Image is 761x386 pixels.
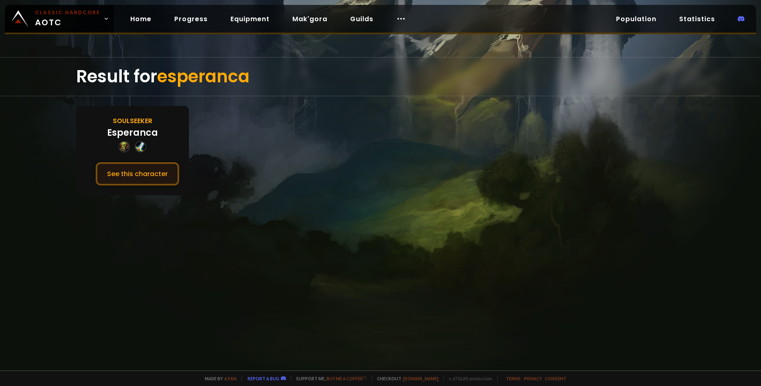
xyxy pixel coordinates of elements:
[344,11,380,27] a: Guilds
[96,162,179,185] button: See this character
[443,375,492,382] span: v. d752d5 - production
[673,11,722,27] a: Statistics
[113,116,152,126] div: Soulseeker
[610,11,663,27] a: Population
[5,5,114,33] a: Classic HardcoreAOTC
[506,375,521,382] a: Terms
[168,11,214,27] a: Progress
[224,11,276,27] a: Equipment
[76,57,685,96] div: Result for
[372,375,439,382] span: Checkout
[403,375,439,382] a: [DOMAIN_NAME]
[200,375,237,382] span: Made by
[124,11,158,27] a: Home
[327,375,367,382] a: Buy me a coffee
[35,9,100,16] small: Classic Hardcore
[545,375,566,382] a: Consent
[291,375,367,382] span: Support me,
[524,375,542,382] a: Privacy
[157,64,250,88] span: esperanca
[224,375,237,382] a: a fan
[107,126,158,139] div: Esperanca
[248,375,279,382] a: Report a bug
[35,9,100,29] span: AOTC
[286,11,334,27] a: Mak'gora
